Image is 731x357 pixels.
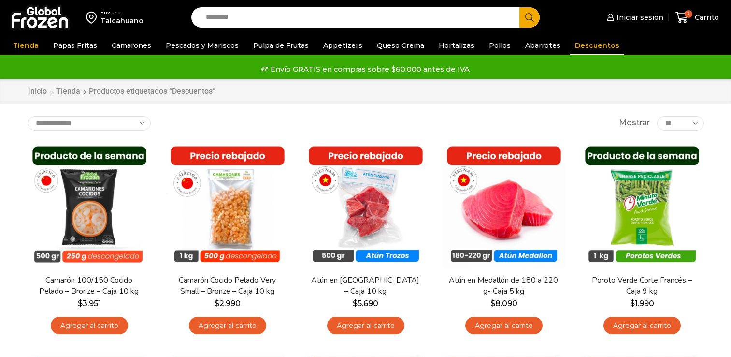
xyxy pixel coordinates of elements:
[56,86,81,97] a: Tienda
[630,299,654,308] bdi: 1.990
[48,36,102,55] a: Papas Fritas
[614,13,663,22] span: Iniciar sesión
[448,275,559,297] a: Atún en Medallón de 180 a 220 g- Caja 5 kg
[586,275,697,297] a: Poroto Verde Corte Francés – Caja 9 kg
[215,299,241,308] bdi: 2.990
[692,13,719,22] span: Carrito
[100,9,143,16] div: Enviar a
[172,275,283,297] a: Camarón Cocido Pelado Very Small – Bronze – Caja 10 kg
[107,36,156,55] a: Camarones
[434,36,479,55] a: Hortalizas
[490,299,517,308] bdi: 8.090
[33,275,144,297] a: Camarón 100/150 Cocido Pelado – Bronze – Caja 10 kg
[189,317,266,335] a: Agregar al carrito: “Camarón Cocido Pelado Very Small - Bronze - Caja 10 kg”
[78,299,101,308] bdi: 3.951
[353,299,358,308] span: $
[490,299,495,308] span: $
[89,87,215,96] h1: Productos etiquetados “Descuentos”
[372,36,429,55] a: Queso Crema
[604,8,663,27] a: Iniciar sesión
[484,36,516,55] a: Pollos
[28,86,47,97] a: Inicio
[353,299,378,308] bdi: 5.690
[248,36,314,55] a: Pulpa de Frutas
[570,36,624,55] a: Descuentos
[215,299,219,308] span: $
[465,317,543,335] a: Agregar al carrito: “Atún en Medallón de 180 a 220 g- Caja 5 kg”
[327,317,404,335] a: Agregar al carrito: “Atún en Trozos - Caja 10 kg”
[630,299,635,308] span: $
[310,275,421,297] a: Atún en [GEOGRAPHIC_DATA] – Caja 10 kg
[28,116,151,131] select: Pedido de la tienda
[603,317,681,335] a: Agregar al carrito: “Poroto Verde Corte Francés - Caja 9 kg”
[685,10,692,18] span: 2
[51,317,128,335] a: Agregar al carrito: “Camarón 100/150 Cocido Pelado - Bronze - Caja 10 kg”
[8,36,43,55] a: Tienda
[673,6,721,29] a: 2 Carrito
[619,118,650,129] span: Mostrar
[520,36,565,55] a: Abarrotes
[86,9,100,26] img: address-field-icon.svg
[161,36,244,55] a: Pescados y Mariscos
[28,86,215,97] nav: Breadcrumb
[318,36,367,55] a: Appetizers
[519,7,540,28] button: Search button
[78,299,83,308] span: $
[100,16,143,26] div: Talcahuano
